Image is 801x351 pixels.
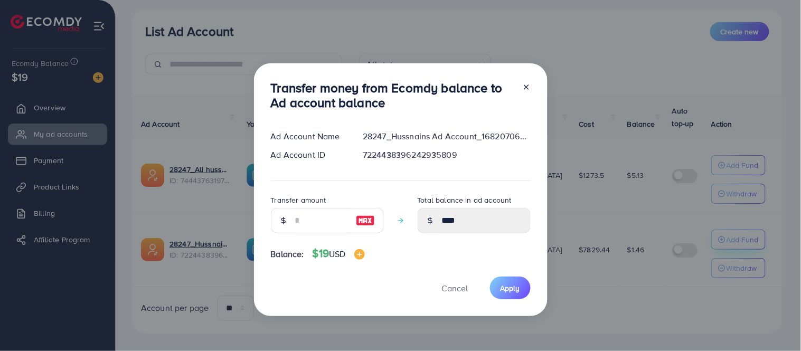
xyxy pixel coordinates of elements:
[271,248,304,260] span: Balance:
[418,195,512,205] label: Total balance in ad account
[262,130,355,143] div: Ad Account Name
[354,130,539,143] div: 28247_Hussnains Ad Account_1682070647889
[501,283,520,293] span: Apply
[429,277,482,299] button: Cancel
[271,195,326,205] label: Transfer amount
[356,214,375,227] img: image
[442,282,468,294] span: Cancel
[490,277,531,299] button: Apply
[313,247,365,260] h4: $19
[354,149,539,161] div: 7224438396242935809
[329,248,345,260] span: USD
[354,249,365,260] img: image
[262,149,355,161] div: Ad Account ID
[271,80,514,111] h3: Transfer money from Ecomdy balance to Ad account balance
[756,303,793,343] iframe: Chat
